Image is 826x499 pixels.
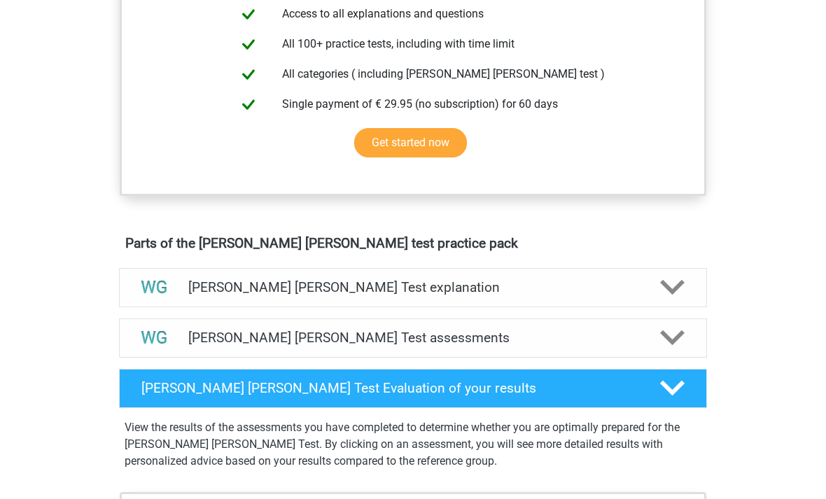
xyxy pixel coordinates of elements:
[188,330,638,346] h4: [PERSON_NAME] [PERSON_NAME] Test assessments
[113,268,713,307] a: explanations [PERSON_NAME] [PERSON_NAME] Test explanation
[125,419,701,470] p: View the results of the assessments you have completed to determine whether you are optimally pre...
[136,320,172,356] img: watson glaser test assessments
[125,235,701,251] h4: Parts of the [PERSON_NAME] [PERSON_NAME] test practice pack
[113,369,713,408] a: [PERSON_NAME] [PERSON_NAME] Test Evaluation of your results
[136,269,172,305] img: watson glaser test explanations
[354,128,467,157] a: Get started now
[113,318,713,358] a: assessments [PERSON_NAME] [PERSON_NAME] Test assessments
[141,380,638,396] h4: [PERSON_NAME] [PERSON_NAME] Test Evaluation of your results
[188,279,638,295] h4: [PERSON_NAME] [PERSON_NAME] Test explanation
